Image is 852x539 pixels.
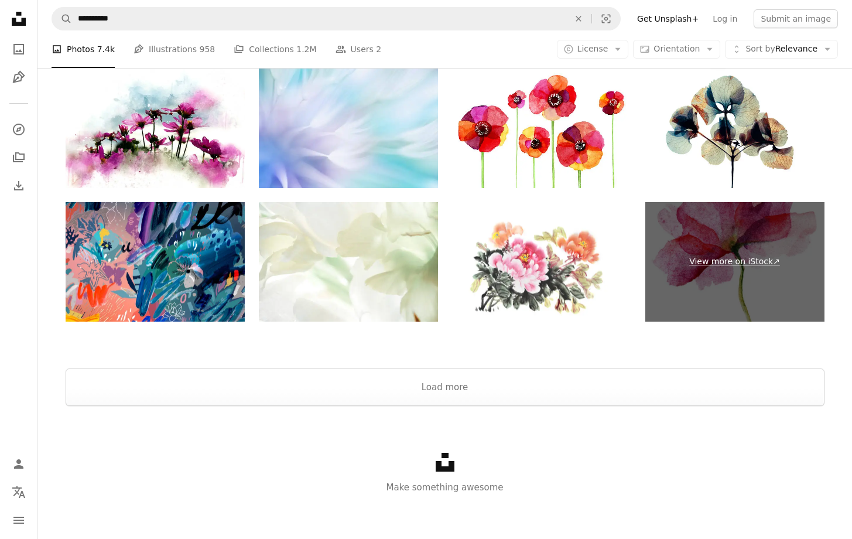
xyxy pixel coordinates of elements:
button: Menu [7,509,30,532]
span: Orientation [653,44,700,53]
button: Load more [66,369,824,406]
span: 2 [376,43,381,56]
a: View more on iStock↗ [645,202,824,322]
a: Users 2 [336,30,382,68]
img: Watercolor painted Papaver Rhoeas [452,69,631,188]
button: Clear [566,8,591,30]
button: Search Unsplash [52,8,72,30]
button: Language [7,480,30,504]
a: Illustrations [7,66,30,89]
span: 958 [200,43,215,56]
a: Get Unsplash+ [630,9,706,28]
span: License [577,44,608,53]
button: Orientation [633,40,720,59]
span: 1.2M [296,43,316,56]
p: Make something awesome [37,480,852,494]
a: Download History [7,174,30,197]
a: Log in / Sign up [7,452,30,476]
a: Log in [706,9,744,28]
button: Sort byRelevance [725,40,838,59]
a: Collections [7,146,30,169]
a: Explore [7,118,30,141]
img: Soft abstract gradient background , abstract dandelion [259,69,438,188]
a: Photos [7,37,30,61]
img: gladiolus macro [259,202,438,322]
img: Poster art [66,202,245,322]
a: Collections 1.2M [234,30,316,68]
span: Relevance [745,43,817,55]
button: License [557,40,629,59]
img: peony flower,Traditional chinese ink painting. [452,202,631,322]
a: Home — Unsplash [7,7,30,33]
img: Pressed and dried dry flower hydrangea Isolated on white background [645,69,824,188]
a: Illustrations 958 [134,30,215,68]
span: Sort by [745,44,775,53]
img: Abstract pink flower blooming on colorful watercolor painting background and Digital illustration... [66,69,245,188]
button: Visual search [592,8,620,30]
button: Submit an image [754,9,838,28]
form: Find visuals sitewide [52,7,621,30]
